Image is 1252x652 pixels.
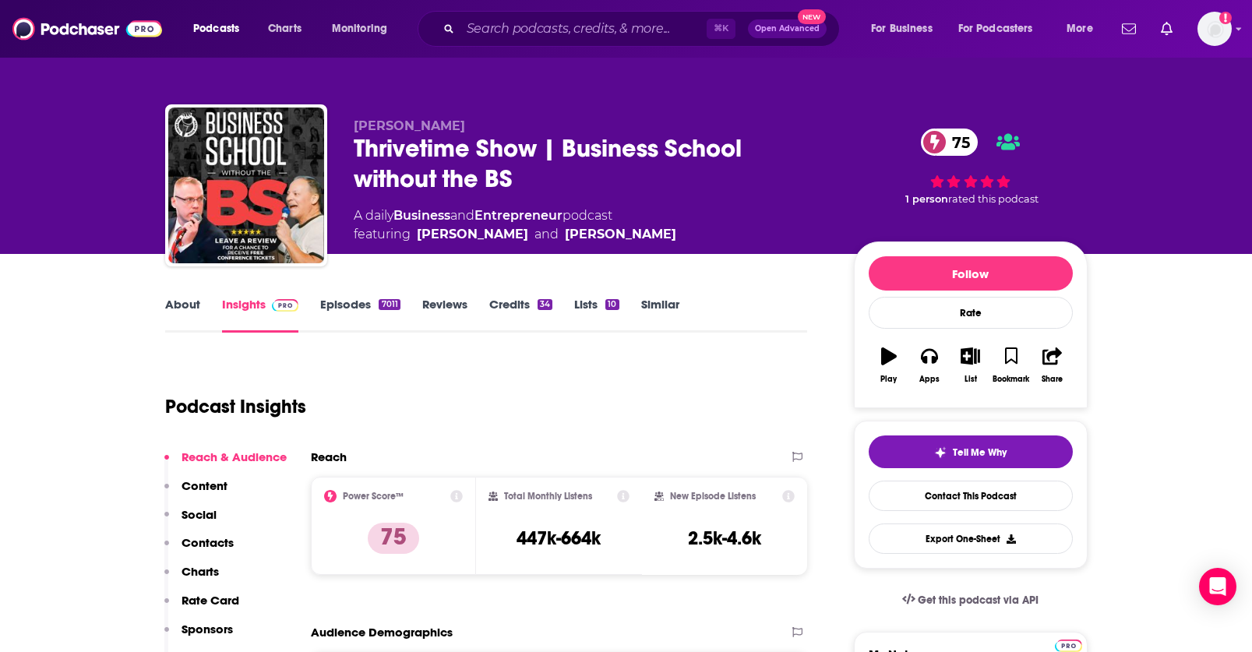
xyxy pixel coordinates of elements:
[354,225,676,244] span: featuring
[1055,640,1082,652] img: Podchaser Pro
[268,18,302,40] span: Charts
[880,375,897,384] div: Play
[993,375,1029,384] div: Bookmark
[165,395,306,418] h1: Podcast Insights
[182,593,239,608] p: Rate Card
[890,581,1052,619] a: Get this podcast via API
[164,478,227,507] button: Content
[1042,375,1063,384] div: Share
[934,446,947,459] img: tell me why sparkle
[1199,568,1236,605] div: Open Intercom Messenger
[1116,16,1142,42] a: Show notifications dropdown
[164,507,217,536] button: Social
[182,507,217,522] p: Social
[504,491,592,502] h2: Total Monthly Listens
[905,193,948,205] span: 1 person
[1197,12,1232,46] span: Logged in as shcarlos
[869,523,1073,554] button: Export One-Sheet
[948,16,1056,41] button: open menu
[1155,16,1179,42] a: Show notifications dropdown
[517,527,601,550] h3: 447k-664k
[182,16,259,41] button: open menu
[182,535,234,550] p: Contacts
[958,18,1033,40] span: For Podcasters
[1197,12,1232,46] img: User Profile
[422,297,467,333] a: Reviews
[343,491,404,502] h2: Power Score™
[953,446,1007,459] span: Tell Me Why
[321,16,407,41] button: open menu
[164,564,219,593] button: Charts
[332,18,387,40] span: Monitoring
[311,449,347,464] h2: Reach
[991,337,1032,393] button: Bookmark
[460,16,707,41] input: Search podcasts, credits, & more...
[869,337,909,393] button: Play
[707,19,735,39] span: ⌘ K
[641,297,679,333] a: Similar
[918,594,1039,607] span: Get this podcast via API
[869,435,1073,468] button: tell me why sparkleTell Me Why
[1032,337,1072,393] button: Share
[869,481,1073,511] a: Contact This Podcast
[182,564,219,579] p: Charts
[393,208,450,223] a: Business
[164,449,287,478] button: Reach & Audience
[474,208,563,223] a: Entrepreneur
[936,129,978,156] span: 75
[869,297,1073,329] div: Rate
[538,299,552,310] div: 34
[854,118,1088,216] div: 75 1 personrated this podcast
[168,107,324,263] img: Thrivetime Show | Business School without the BS
[798,9,826,24] span: New
[164,593,239,622] button: Rate Card
[670,491,756,502] h2: New Episode Listens
[368,523,419,554] p: 75
[489,297,552,333] a: Credits34
[565,225,676,244] a: Robert Zoellner
[222,297,299,333] a: InsightsPodchaser Pro
[1067,18,1093,40] span: More
[909,337,950,393] button: Apps
[871,18,933,40] span: For Business
[165,297,200,333] a: About
[12,14,162,44] img: Podchaser - Follow, Share and Rate Podcasts
[919,375,940,384] div: Apps
[1055,637,1082,652] a: Pro website
[1056,16,1113,41] button: open menu
[688,527,761,550] h3: 2.5k-4.6k
[755,25,820,33] span: Open Advanced
[1197,12,1232,46] button: Show profile menu
[354,206,676,244] div: A daily podcast
[193,18,239,40] span: Podcasts
[869,256,1073,291] button: Follow
[164,535,234,564] button: Contacts
[417,225,528,244] a: Clay Clark
[164,622,233,650] button: Sponsors
[182,449,287,464] p: Reach & Audience
[450,208,474,223] span: and
[921,129,978,156] a: 75
[432,11,855,47] div: Search podcasts, credits, & more...
[272,299,299,312] img: Podchaser Pro
[965,375,977,384] div: List
[354,118,465,133] span: [PERSON_NAME]
[950,337,990,393] button: List
[1219,12,1232,24] svg: Add a profile image
[320,297,400,333] a: Episodes7011
[860,16,952,41] button: open menu
[182,622,233,636] p: Sponsors
[748,19,827,38] button: Open AdvancedNew
[574,297,619,333] a: Lists10
[534,225,559,244] span: and
[311,625,453,640] h2: Audience Demographics
[379,299,400,310] div: 7011
[182,478,227,493] p: Content
[258,16,311,41] a: Charts
[605,299,619,310] div: 10
[948,193,1039,205] span: rated this podcast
